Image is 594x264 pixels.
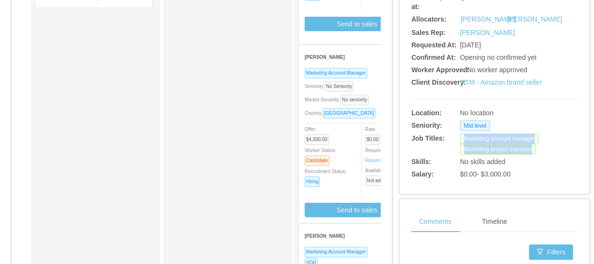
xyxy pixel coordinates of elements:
span: [GEOGRAPHIC_DATA] [323,108,375,119]
strong: [PERSON_NAME] [305,55,345,60]
span: $0.00 - $3,000.00 [460,170,511,178]
span: Worker Status: [305,148,336,163]
span: Offer: [305,127,333,142]
button: Send to sales [305,203,409,217]
b: Job Titles: [411,134,445,142]
b: Seniority: [411,121,442,129]
button: Send to sales [305,17,409,31]
span: Availability: [365,168,402,183]
span: Seniority: [305,84,357,89]
b: Location: [411,109,441,117]
b: Worker Approved: [411,66,469,74]
b: Salary: [411,170,434,178]
span: Opening no confirmed yet [460,54,537,61]
span: No seniority [341,95,369,105]
b: Requested At: [411,41,456,49]
span: No worker approved [467,66,527,74]
span: Recruitment Status: [305,169,347,184]
span: Candidate [305,155,330,166]
b: Client Discovery: [411,78,466,86]
span: $0.00 [365,134,380,145]
span: Marketing Account Manager [305,68,367,78]
span: No Seniority [325,81,353,92]
span: Resume Status: [365,148,399,163]
span: [DATE] [460,41,481,49]
span: Not added yet [365,176,398,186]
span: Marketing project manager [460,144,536,154]
span: Market Seniority: [305,97,373,102]
span: Marketing account manager [460,133,539,144]
b: Confirmed At: [411,54,456,61]
a: [PERSON_NAME] [461,14,516,24]
strong: [PERSON_NAME] [305,233,345,239]
div: Timeline [474,211,515,232]
a: [PERSON_NAME] [507,14,562,24]
b: Sales Rep: [411,29,446,36]
span: Country: [305,110,379,116]
div: Comments [411,211,459,232]
button: icon: filterFilters [529,244,573,260]
span: $4,500.00 [305,134,329,145]
span: Mid level [460,121,490,131]
span: Rate [365,127,384,142]
b: Allocators: [411,15,446,23]
span: No skills added [460,158,506,165]
a: RTM - Amazon brand seller [461,78,542,86]
div: No location [460,108,543,118]
a: Resume1 [365,157,386,164]
span: Hiring [305,176,320,187]
a: [PERSON_NAME] [460,29,515,36]
span: Marketing Account Manager [305,247,367,257]
b: Skills: [411,158,431,165]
